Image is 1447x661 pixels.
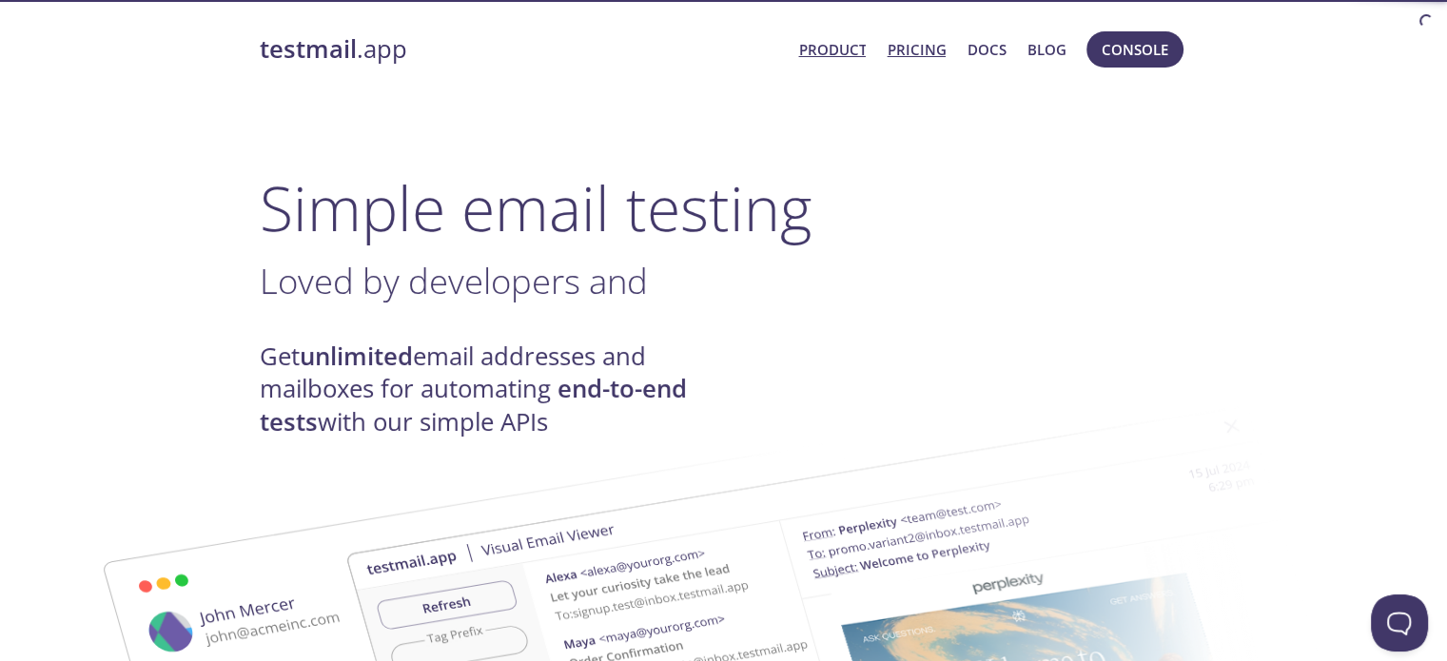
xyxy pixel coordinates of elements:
a: Product [798,37,866,62]
a: Blog [1027,37,1066,62]
strong: testmail [260,32,357,66]
strong: unlimited [300,340,413,373]
span: Console [1102,37,1168,62]
a: Pricing [887,37,946,62]
button: Console [1086,31,1183,68]
h1: Simple email testing [260,171,1188,244]
strong: end-to-end tests [260,372,687,437]
iframe: Help Scout Beacon - Open [1371,594,1428,651]
a: Docs [968,37,1007,62]
h4: Get email addresses and mailboxes for automating with our simple APIs [260,340,724,438]
a: testmail.app [260,33,784,66]
span: Loved by developers and [260,257,648,304]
